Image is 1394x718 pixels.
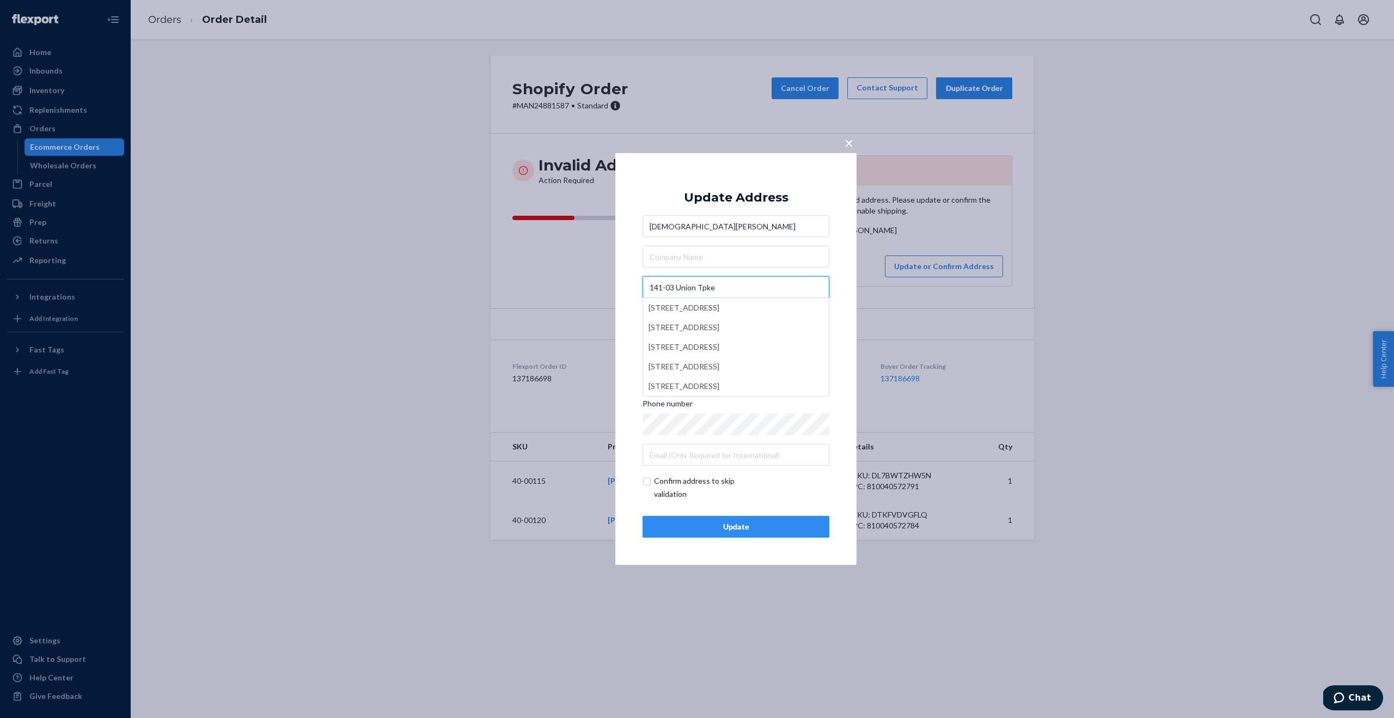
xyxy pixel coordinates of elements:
iframe: Opens a widget where you can chat to one of our agents [1323,685,1383,713]
div: Update [652,521,820,532]
button: Update [643,516,829,538]
div: [STREET_ADDRESS] [649,337,823,357]
span: Phone number [643,398,693,413]
div: Update Address [684,191,788,204]
div: [STREET_ADDRESS] [649,298,823,318]
input: First & Last Name [643,215,829,237]
input: Company Name [643,246,829,267]
div: [STREET_ADDRESS] [649,357,823,376]
input: [STREET_ADDRESS][STREET_ADDRESS][STREET_ADDRESS][STREET_ADDRESS][STREET_ADDRESS] [643,276,829,298]
div: [STREET_ADDRESS] [649,376,823,396]
span: × [845,133,853,152]
div: [STREET_ADDRESS] [649,318,823,337]
input: Email (Only Required for International) [643,444,829,466]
